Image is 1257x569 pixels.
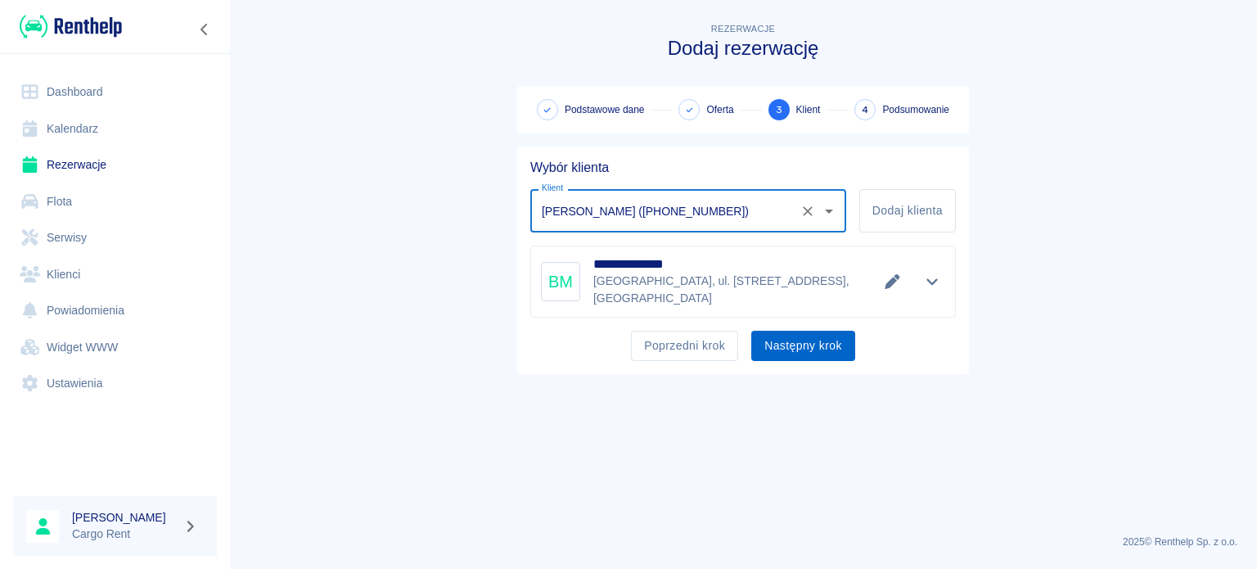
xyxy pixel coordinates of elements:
a: Dashboard [13,74,217,111]
a: Klienci [13,256,217,293]
p: 2025 © Renthelp Sp. z o.o. [249,535,1237,549]
span: Rezerwacje [711,24,775,34]
h3: Dodaj rezerwację [517,37,969,60]
h5: Wybór klienta [530,160,956,176]
span: Klient [796,102,821,117]
a: Serwisy [13,219,217,256]
a: Renthelp logo [13,13,122,40]
button: Pokaż szczegóły [919,270,946,293]
button: Otwórz [818,200,840,223]
a: Ustawienia [13,365,217,402]
span: Podstawowe dane [565,102,644,117]
img: Renthelp logo [20,13,122,40]
span: 4 [862,102,868,119]
p: [GEOGRAPHIC_DATA], ul. [STREET_ADDRESS] , [GEOGRAPHIC_DATA] [593,273,866,307]
button: Wyczyść [796,200,819,223]
span: Oferta [706,102,733,117]
h6: [PERSON_NAME] [72,509,177,526]
button: Zwiń nawigację [192,19,217,40]
p: Cargo Rent [72,526,177,543]
a: Rezerwacje [13,147,217,183]
button: Dodaj klienta [859,189,956,233]
button: Edytuj dane [879,270,906,293]
button: Poprzedni krok [631,331,738,361]
a: Flota [13,183,217,220]
a: Kalendarz [13,111,217,147]
a: Widget WWW [13,329,217,366]
span: Podsumowanie [882,102,949,117]
a: Powiadomienia [13,292,217,329]
div: BM [541,262,580,301]
button: Następny krok [751,331,855,361]
span: 3 [776,102,782,119]
label: Klient [542,182,563,194]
